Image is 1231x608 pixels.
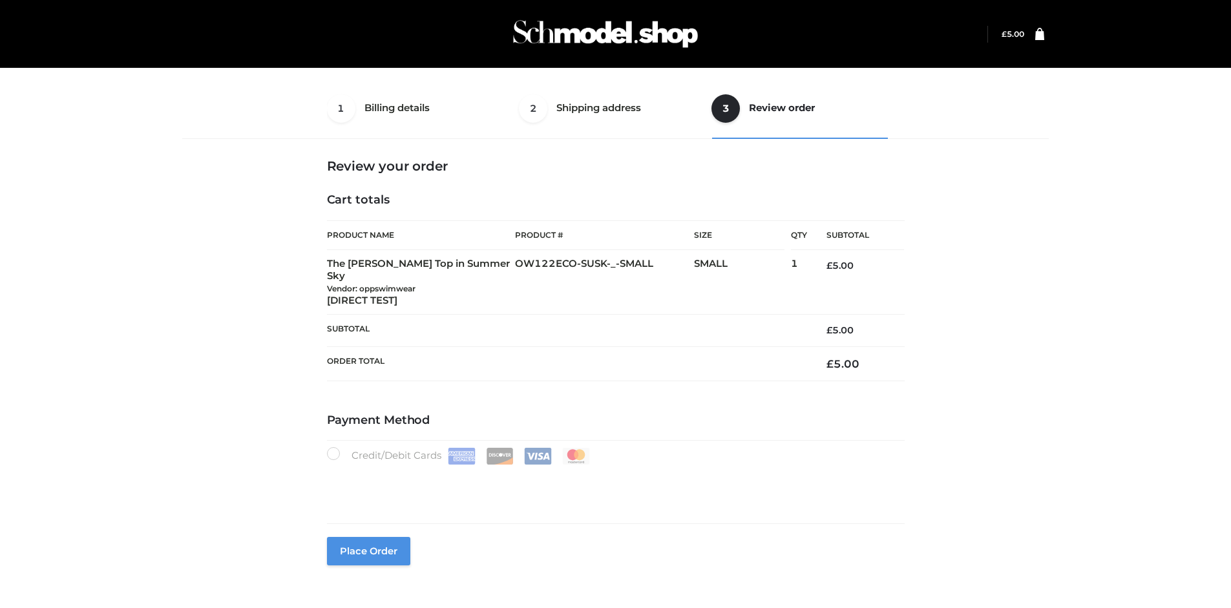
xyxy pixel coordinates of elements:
th: Size [694,221,784,250]
img: Schmodel Admin 964 [509,8,702,59]
h4: Payment Method [327,414,905,428]
a: £5.00 [1002,29,1024,39]
bdi: 5.00 [826,357,859,370]
td: The [PERSON_NAME] Top in Summer Sky [DIRECT TEST] [327,250,516,315]
bdi: 5.00 [1002,29,1024,39]
h4: Cart totals [327,193,905,207]
th: Subtotal [807,221,904,250]
th: Order Total [327,346,808,381]
td: SMALL [694,250,791,315]
h3: Review your order [327,158,905,174]
img: Mastercard [562,448,590,465]
span: £ [1002,29,1007,39]
bdi: 5.00 [826,260,854,271]
td: OW122ECO-SUSK-_-SMALL [515,250,694,315]
span: £ [826,324,832,336]
th: Subtotal [327,315,808,346]
small: Vendor: oppswimwear [327,284,416,293]
span: £ [826,357,834,370]
th: Product Name [327,220,516,250]
bdi: 5.00 [826,324,854,336]
span: £ [826,260,832,271]
td: 1 [791,250,807,315]
img: Discover [486,448,514,465]
button: Place order [327,537,410,565]
th: Product # [515,220,694,250]
label: Credit/Debit Cards [327,447,591,465]
img: Visa [524,448,552,465]
th: Qty [791,220,807,250]
img: Amex [448,448,476,465]
iframe: Secure payment input frame [324,462,902,509]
